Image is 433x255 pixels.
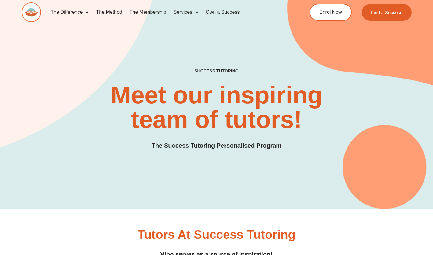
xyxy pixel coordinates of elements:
[159,68,274,74] h4: SUCCESS TUTORING​
[152,141,281,150] h3: The Success Tutoring Personalised Program
[319,10,342,15] span: Enrol Now
[126,5,170,19] a: The Membership
[47,5,93,19] a: The Difference
[47,5,288,19] nav: Menu
[310,4,352,21] a: Enrol Now
[362,4,412,21] a: Find a Success
[371,10,402,15] span: Find a Success
[86,83,347,132] h2: Meet our inspiring team of tutors!
[170,5,202,19] a: Services
[138,228,295,241] h3: Tutors at Success tutoring
[92,5,126,19] a: The Method
[202,5,243,19] a: Own a Success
